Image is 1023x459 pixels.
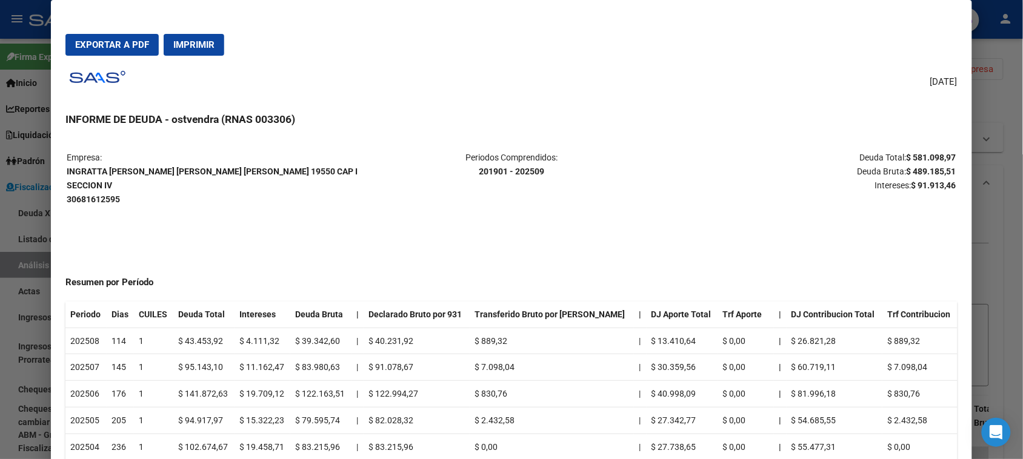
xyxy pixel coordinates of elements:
[364,328,470,354] td: $ 40.231,92
[718,407,774,434] td: $ 0,00
[364,354,470,381] td: $ 91.078,67
[364,151,659,179] p: Periodos Comprendidos:
[634,381,647,408] td: |
[107,328,134,354] td: 114
[470,354,634,381] td: $ 7.098,04
[882,381,957,408] td: $ 830,76
[352,381,364,408] td: |
[364,302,470,328] th: Declarado Bruto por 931
[907,167,956,176] strong: $ 489.185,51
[661,151,956,192] p: Deuda Total: Deuda Bruta: Intereses:
[65,328,107,354] td: 202508
[134,407,173,434] td: 1
[134,302,173,328] th: CUILES
[882,354,957,381] td: $ 7.098,04
[787,381,882,408] td: $ 81.996,18
[634,302,647,328] th: |
[647,302,718,328] th: DJ Aporte Total
[67,167,358,204] strong: INGRATTA [PERSON_NAME] [PERSON_NAME] [PERSON_NAME] 19550 CAP I SECCION IV 30681612595
[65,34,159,56] button: Exportar a PDF
[647,328,718,354] td: $ 13.410,64
[364,407,470,434] td: $ 82.028,32
[470,407,634,434] td: $ 2.432,58
[290,381,352,408] td: $ 122.163,51
[173,354,235,381] td: $ 95.143,10
[470,302,634,328] th: Transferido Bruto por [PERSON_NAME]
[647,381,718,408] td: $ 40.998,09
[290,302,352,328] th: Deuda Bruta
[718,302,774,328] th: Trf Aporte
[65,407,107,434] td: 202505
[634,354,647,381] td: |
[718,381,774,408] td: $ 0,00
[173,328,235,354] td: $ 43.453,92
[107,407,134,434] td: 205
[65,381,107,408] td: 202506
[235,381,290,408] td: $ 19.709,12
[290,407,352,434] td: $ 79.595,74
[982,418,1011,447] div: Open Intercom Messenger
[134,354,173,381] td: 1
[173,302,235,328] th: Deuda Total
[774,328,787,354] th: |
[65,111,957,127] h3: INFORME DE DEUDA - ostvendra (RNAS 003306)
[718,354,774,381] td: $ 0,00
[774,302,787,328] th: |
[235,328,290,354] td: $ 4.111,32
[911,180,956,190] strong: $ 91.913,46
[882,407,957,434] td: $ 2.432,58
[907,153,956,162] strong: $ 581.098,97
[65,302,107,328] th: Periodo
[718,328,774,354] td: $ 0,00
[787,354,882,381] td: $ 60.719,11
[647,354,718,381] td: $ 30.359,56
[882,328,957,354] td: $ 889,32
[774,354,787,381] th: |
[774,381,787,408] th: |
[164,34,224,56] button: Imprimir
[235,354,290,381] td: $ 11.162,47
[470,328,634,354] td: $ 889,32
[173,381,235,408] td: $ 141.872,63
[75,39,149,50] span: Exportar a PDF
[65,276,957,289] h4: Resumen por Período
[774,407,787,434] th: |
[647,407,718,434] td: $ 27.342,77
[787,407,882,434] td: $ 54.685,55
[235,407,290,434] td: $ 15.322,23
[134,381,173,408] td: 1
[479,167,544,176] strong: 201901 - 202509
[930,75,958,89] span: [DATE]
[290,354,352,381] td: $ 83.980,63
[364,381,470,408] td: $ 122.994,27
[173,407,235,434] td: $ 94.917,97
[65,354,107,381] td: 202507
[634,328,647,354] td: |
[107,381,134,408] td: 176
[352,302,364,328] th: |
[134,328,173,354] td: 1
[882,302,957,328] th: Trf Contribucion
[235,302,290,328] th: Intereses
[173,39,215,50] span: Imprimir
[352,328,364,354] td: |
[107,302,134,328] th: Dias
[352,407,364,434] td: |
[787,302,882,328] th: DJ Contribucion Total
[290,328,352,354] td: $ 39.342,60
[787,328,882,354] td: $ 26.821,28
[352,354,364,381] td: |
[107,354,134,381] td: 145
[634,407,647,434] td: |
[67,151,362,206] p: Empresa:
[470,381,634,408] td: $ 830,76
